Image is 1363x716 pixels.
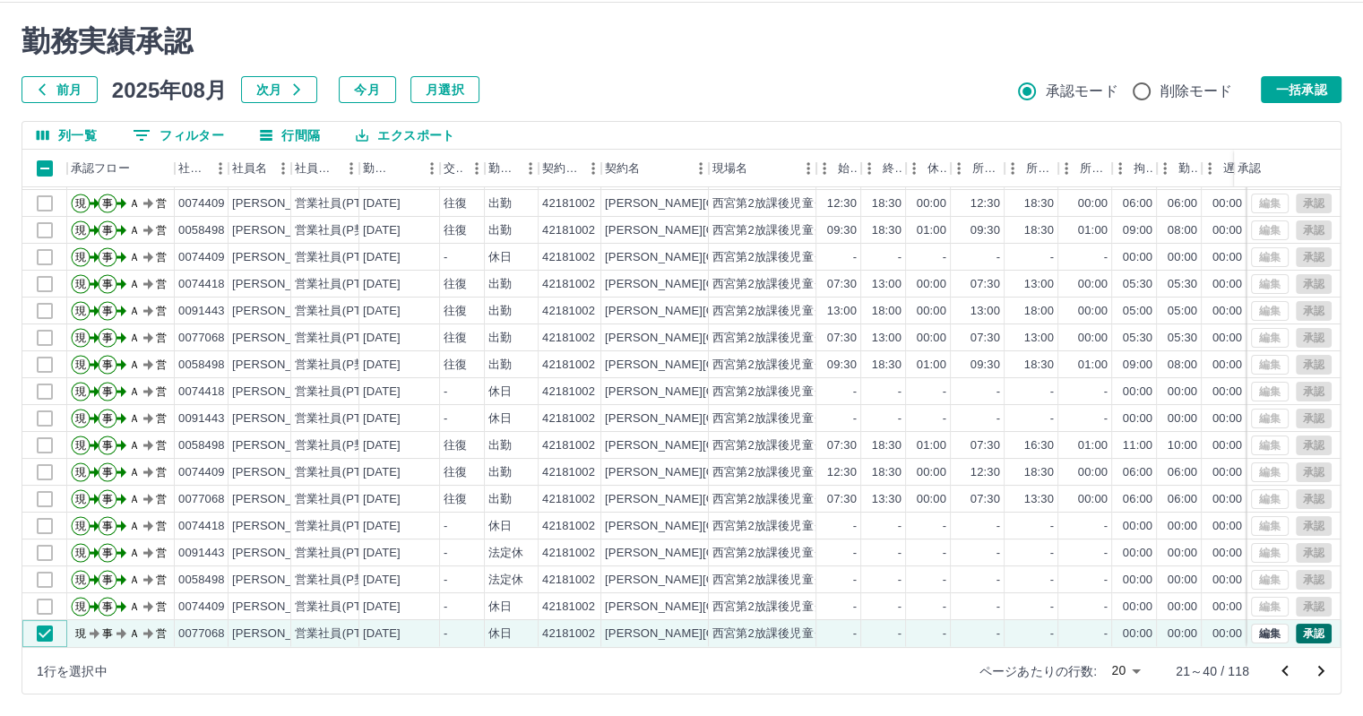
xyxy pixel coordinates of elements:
[827,303,857,320] div: 13:00
[517,155,544,182] button: メニュー
[232,330,330,347] div: [PERSON_NAME]
[129,412,140,425] text: Ａ
[75,278,86,290] text: 現
[1160,81,1233,102] span: 削除モード
[363,384,401,401] div: [DATE]
[917,276,946,293] div: 00:00
[270,155,297,182] button: メニュー
[970,276,1000,293] div: 07:30
[295,222,382,239] div: 営業社員(P契約)
[1296,624,1332,643] button: 承認
[363,410,401,427] div: [DATE]
[444,384,447,401] div: -
[178,150,207,187] div: 社員番号
[1078,222,1108,239] div: 01:00
[359,150,440,187] div: 勤務日
[363,330,401,347] div: [DATE]
[295,303,389,320] div: 営業社員(PT契約)
[605,150,640,187] div: 契約名
[917,464,946,481] div: 00:00
[129,358,140,371] text: Ａ
[853,384,857,401] div: -
[1168,276,1197,293] div: 05:30
[827,330,857,347] div: 07:30
[542,222,595,239] div: 42181002
[1168,410,1197,427] div: 00:00
[542,464,595,481] div: 42181002
[1104,249,1108,266] div: -
[542,437,595,454] div: 42181002
[1046,81,1118,102] span: 承認モード
[22,76,98,103] button: 前月
[129,332,140,344] text: Ａ
[22,24,1341,58] h2: 勤務実績承認
[712,357,849,374] div: 西宮第2放課後児童クラブ
[102,305,113,317] text: 事
[444,222,467,239] div: 往復
[232,464,330,481] div: [PERSON_NAME]
[444,303,467,320] div: 往復
[1123,437,1152,454] div: 11:00
[102,385,113,398] text: 事
[488,410,512,427] div: 休日
[488,195,512,212] div: 出勤
[838,150,858,187] div: 始業
[295,330,389,347] div: 営業社員(PT契約)
[295,276,389,293] div: 営業社員(PT契約)
[1123,384,1152,401] div: 00:00
[827,437,857,454] div: 07:30
[156,358,167,371] text: 営
[295,357,382,374] div: 営業社員(P契約)
[951,150,1005,187] div: 所定開始
[1267,653,1303,689] button: 前のページへ
[75,332,86,344] text: 現
[605,276,826,293] div: [PERSON_NAME][GEOGRAPHIC_DATA]
[1024,276,1054,293] div: 13:00
[102,412,113,425] text: 事
[1123,276,1152,293] div: 05:30
[295,249,389,266] div: 営業社員(PT契約)
[917,195,946,212] div: 00:00
[75,412,86,425] text: 現
[241,76,317,103] button: 次月
[853,249,857,266] div: -
[712,150,747,187] div: 現場名
[943,384,946,401] div: -
[178,303,225,320] div: 0091443
[295,150,338,187] div: 社員区分
[605,330,826,347] div: [PERSON_NAME][GEOGRAPHIC_DATA]
[1134,150,1153,187] div: 拘束
[178,330,225,347] div: 0077068
[827,222,857,239] div: 09:30
[927,150,947,187] div: 休憩
[1168,384,1197,401] div: 00:00
[295,437,382,454] div: 営業社員(P契約)
[229,150,291,187] div: 社員名
[917,330,946,347] div: 00:00
[917,357,946,374] div: 01:00
[898,249,901,266] div: -
[1178,150,1198,187] div: 勤務
[102,197,113,210] text: 事
[542,195,595,212] div: 42181002
[178,464,225,481] div: 0074409
[1050,384,1054,401] div: -
[178,276,225,293] div: 0074418
[363,357,401,374] div: [DATE]
[295,410,389,427] div: 営業社員(PT契約)
[872,303,901,320] div: 18:00
[1212,384,1242,401] div: 00:00
[1058,150,1112,187] div: 所定休憩
[542,249,595,266] div: 42181002
[129,305,140,317] text: Ａ
[1078,276,1108,293] div: 00:00
[1168,195,1197,212] div: 06:00
[712,303,849,320] div: 西宮第2放課後児童クラブ
[1078,195,1108,212] div: 00:00
[118,122,238,149] button: フィルター表示
[542,410,595,427] div: 42181002
[102,332,113,344] text: 事
[488,249,512,266] div: 休日
[156,385,167,398] text: 営
[444,276,467,293] div: 往復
